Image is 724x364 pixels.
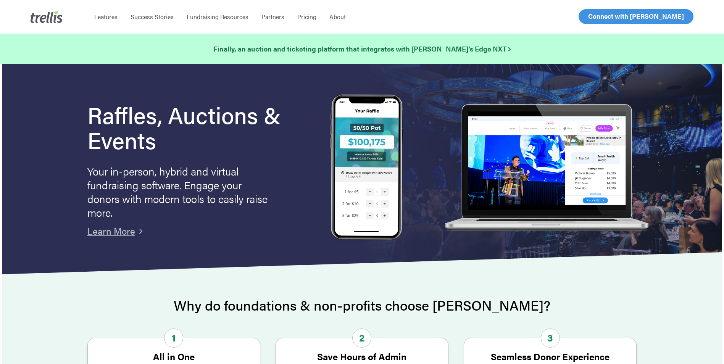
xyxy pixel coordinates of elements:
[588,11,684,21] span: Connect with [PERSON_NAME]
[187,12,248,21] span: Fundraising Resources
[164,329,183,348] span: 1
[291,13,323,21] a: Pricing
[31,11,63,23] img: Trellis
[153,350,195,363] strong: All in One
[94,12,118,21] span: Features
[317,350,406,363] strong: Save Hours of Admin
[87,224,135,237] a: Learn More
[297,12,316,21] span: Pricing
[87,298,637,313] h2: Why do foundations & non-profits choose [PERSON_NAME]?
[261,12,284,21] span: Partners
[440,104,652,232] img: rafflelaptop_mac_optim.png
[180,13,255,21] a: Fundraising Resources
[87,164,271,219] p: Your in-person, hybrid and virtual fundraising software. Engage your donors with modern tools to ...
[213,43,511,54] a: Finally, an auction and ticketing platform that integrates with [PERSON_NAME]’s Edge NXT
[352,329,371,348] span: 2
[579,9,693,24] a: Connect with [PERSON_NAME]
[331,94,403,242] img: Trellis Raffles, Auctions and Event Fundraising
[131,12,174,21] span: Success Stories
[541,329,560,348] span: 3
[329,12,346,21] span: About
[255,13,291,21] a: Partners
[323,13,352,21] a: About
[491,350,610,363] strong: Seamless Donor Experience
[87,102,302,152] h1: Raffles, Auctions & Events
[213,44,511,53] strong: Finally, an auction and ticketing platform that integrates with [PERSON_NAME]’s Edge NXT
[124,13,180,21] a: Success Stories
[88,13,124,21] a: Features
